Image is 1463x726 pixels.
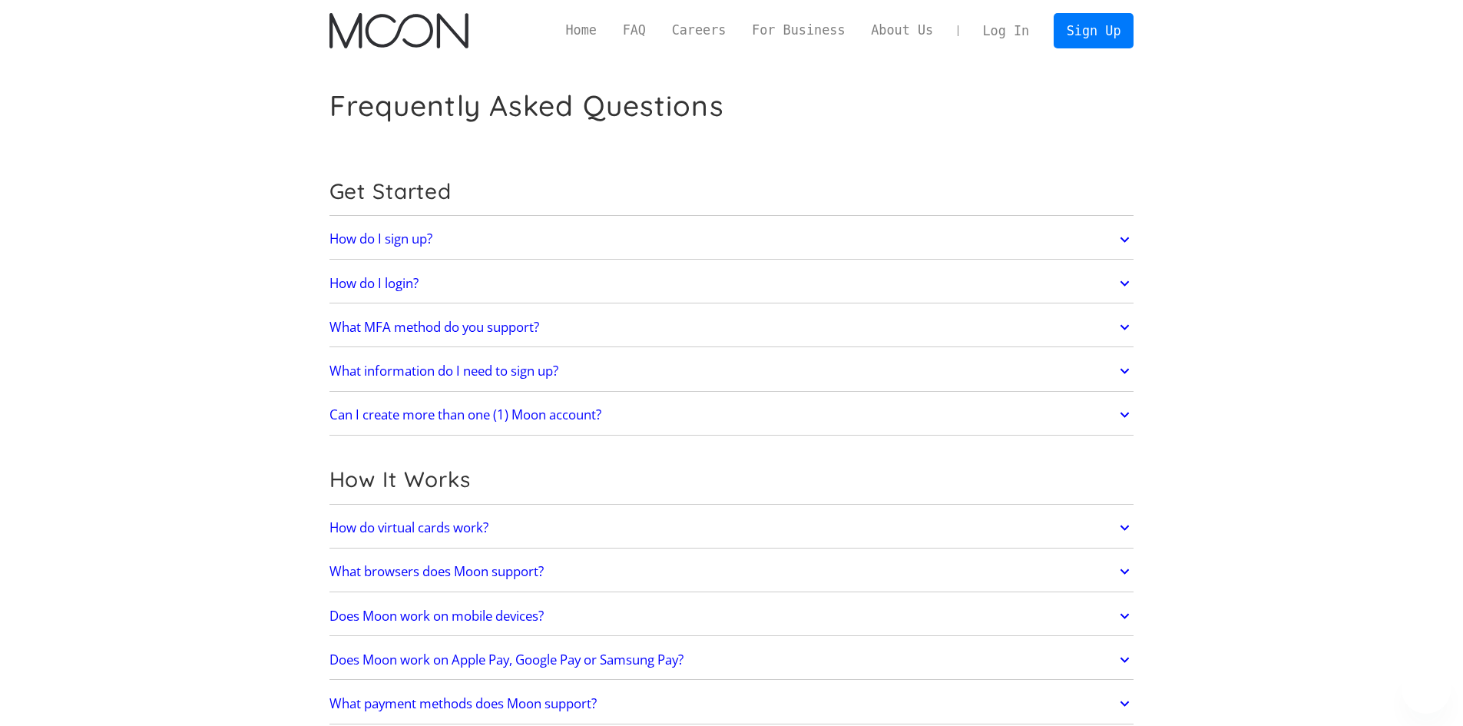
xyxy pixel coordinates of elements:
h2: Does Moon work on mobile devices? [329,608,544,624]
img: Moon Logo [329,13,468,48]
h1: Frequently Asked Questions [329,88,724,123]
a: How do virtual cards work? [329,512,1134,544]
a: Can I create more than one (1) Moon account? [329,399,1134,431]
a: Log In [970,14,1042,48]
a: What browsers does Moon support? [329,555,1134,588]
a: Does Moon work on Apple Pay, Google Pay or Samsung Pay? [329,644,1134,676]
a: About Us [858,21,946,40]
a: How do I login? [329,267,1134,300]
h2: How do I sign up? [329,231,432,247]
a: home [329,13,468,48]
h2: How do I login? [329,276,419,291]
a: Careers [659,21,739,40]
h2: Can I create more than one (1) Moon account? [329,407,601,423]
h2: Get Started [329,178,1134,204]
iframe: Schaltfläche zum Öffnen des Messaging-Fensters [1402,665,1451,714]
a: What MFA method do you support? [329,311,1134,343]
a: Does Moon work on mobile devices? [329,600,1134,632]
h2: What payment methods does Moon support? [329,696,597,711]
h2: How do virtual cards work? [329,520,488,535]
a: Sign Up [1054,13,1134,48]
h2: How It Works [329,466,1134,492]
h2: What MFA method do you support? [329,320,539,335]
a: How do I sign up? [329,224,1134,256]
a: What information do I need to sign up? [329,355,1134,387]
h2: What information do I need to sign up? [329,363,558,379]
h2: What browsers does Moon support? [329,564,544,579]
a: For Business [739,21,858,40]
h2: Does Moon work on Apple Pay, Google Pay or Samsung Pay? [329,652,684,668]
a: What payment methods does Moon support? [329,688,1134,720]
a: Home [553,21,610,40]
a: FAQ [610,21,659,40]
